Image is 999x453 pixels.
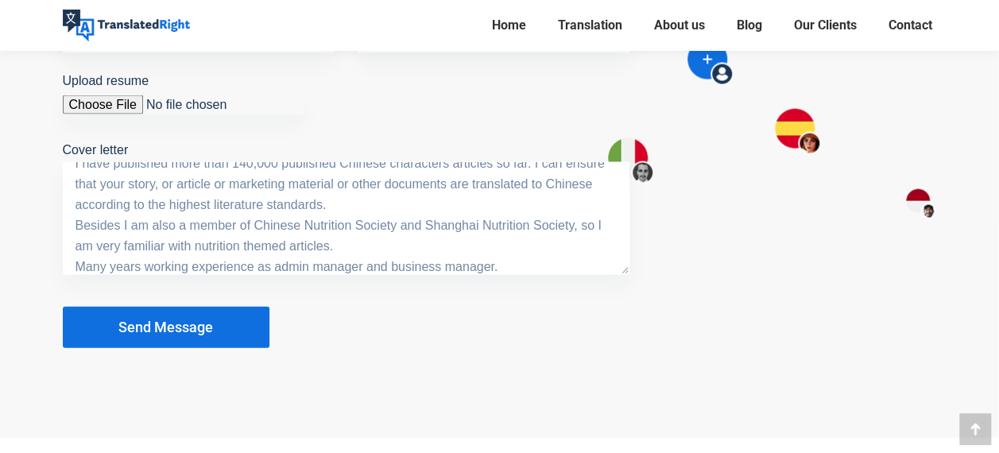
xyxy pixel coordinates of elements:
[492,17,526,33] span: Home
[654,17,705,33] span: About us
[118,319,213,335] span: Send Message
[649,14,710,37] a: About us
[553,14,627,37] a: Translation
[63,162,629,275] textarea: Cover letter
[794,17,857,33] span: Our Clients
[889,17,932,33] span: Contact
[487,14,531,37] a: Home
[732,14,767,37] a: Blog
[63,95,304,114] input: Upload resume
[737,17,762,33] span: Blog
[884,14,937,37] a: Contact
[63,307,269,348] button: Send Message
[63,74,149,87] font: Upload resume
[63,143,129,157] font: Cover letter
[558,17,622,33] span: Translation
[789,14,862,37] a: Our Clients
[63,10,190,41] img: Translated Right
